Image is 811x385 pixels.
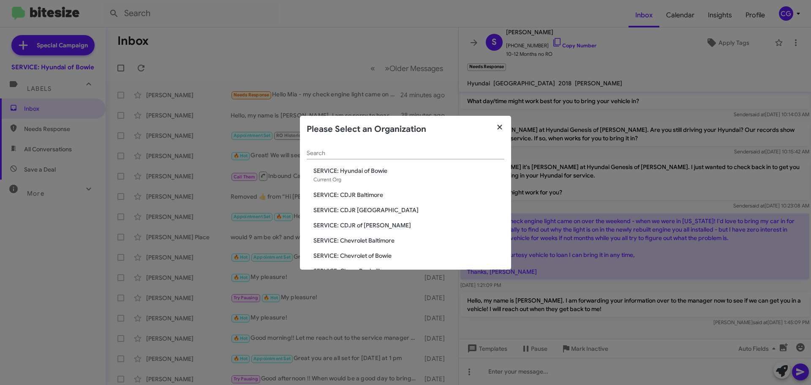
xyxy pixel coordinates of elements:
[307,123,426,136] h2: Please Select an Organization
[313,221,504,229] span: SERVICE: CDJR of [PERSON_NAME]
[313,167,504,175] span: SERVICE: Hyundai of Bowie
[313,251,504,260] span: SERVICE: Chevrolet of Bowie
[313,236,504,245] span: SERVICE: Chevrolet Baltimore
[313,176,341,183] span: Current Org
[313,267,504,275] span: SERVICE: Chevy Rockville
[313,206,504,214] span: SERVICE: CDJR [GEOGRAPHIC_DATA]
[313,191,504,199] span: SERVICE: CDJR Baltimore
